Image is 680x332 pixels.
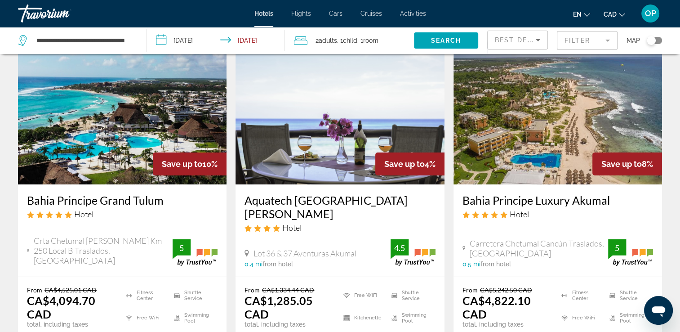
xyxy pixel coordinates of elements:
button: Search [414,32,478,49]
img: Hotel image [453,40,662,184]
div: 10% [153,153,227,175]
span: Best Deals [495,36,542,44]
span: , 1 [357,34,378,47]
button: Change currency [604,8,625,21]
span: OP [645,9,656,18]
a: Hotels [254,10,273,17]
span: from hotel [480,260,511,268]
iframe: Button to launch messaging window [644,296,673,325]
div: 5 [608,242,626,253]
span: 0.4 mi [244,260,262,268]
li: Fitness Center [557,286,605,304]
button: Travelers: 2 adults, 1 child [285,27,414,54]
a: Bahia Principe Luxury Akumal [462,193,653,207]
span: Child [343,37,357,44]
img: Hotel image [18,40,227,184]
span: Save up to [601,159,642,169]
div: 5 star Hotel [27,209,218,219]
p: total, including taxes [462,321,550,328]
a: Activities [400,10,426,17]
li: Shuttle Service [169,286,218,304]
div: 5 star Hotel [462,209,653,219]
span: Hotel [510,209,529,219]
img: trustyou-badge.svg [391,239,436,266]
button: Toggle map [640,36,662,45]
li: Shuttle Service [387,286,435,304]
ins: CA$1,285.05 CAD [244,294,313,321]
button: Change language [573,8,590,21]
span: Save up to [162,159,202,169]
li: Free WiFi [121,309,169,327]
a: Bahia Principe Grand Tulum [27,193,218,207]
span: Adults [319,37,337,44]
span: 2 [316,34,337,47]
li: Swimming Pool [387,309,435,327]
li: Shuttle Service [605,286,653,304]
span: , 1 [337,34,357,47]
del: CA$4,525.01 CAD [44,286,97,294]
a: Travorium [18,2,108,25]
img: trustyou-badge.svg [173,239,218,266]
button: Check-in date: Feb 1, 2026 Check-out date: Feb 8, 2026 [147,27,285,54]
div: 4.5 [391,242,409,253]
div: 5 [173,242,191,253]
li: Free WiFi [339,286,387,304]
span: Map [627,34,640,47]
button: User Menu [639,4,662,23]
mat-select: Sort by [495,35,540,45]
button: Filter [557,31,618,50]
li: Swimming Pool [169,309,218,327]
span: Carretera Chetumal Cancún Traslados, [GEOGRAPHIC_DATA] [470,238,608,258]
ins: CA$4,822.10 CAD [462,294,531,321]
span: Hotel [74,209,93,219]
a: Flights [291,10,311,17]
span: Lot 36 & 37 Aventuras Akumal [253,248,356,258]
span: Room [363,37,378,44]
span: en [573,11,582,18]
img: trustyou-badge.svg [608,239,653,266]
li: Fitness Center [121,286,169,304]
li: Swimming Pool [605,309,653,327]
li: Free WiFi [557,309,605,327]
span: 0.5 mi [462,260,480,268]
div: 8% [592,153,662,175]
a: Cruises [360,10,382,17]
li: Kitchenette [339,309,387,327]
span: from hotel [262,260,293,268]
span: Crta Chetumal [PERSON_NAME] Km 250 Local B Traslados, [GEOGRAPHIC_DATA] [34,236,173,265]
a: Aquatech [GEOGRAPHIC_DATA][PERSON_NAME] [244,193,435,220]
span: From [462,286,478,294]
span: From [27,286,42,294]
del: CA$1,334.44 CAD [262,286,314,294]
span: CAD [604,11,617,18]
span: Hotel [282,223,302,233]
div: 4 star Hotel [244,223,435,233]
div: 4% [375,153,444,175]
ins: CA$4,094.70 CAD [27,294,95,321]
span: From [244,286,260,294]
a: Cars [329,10,342,17]
p: total, including taxes [27,321,115,328]
span: Search [431,37,461,44]
del: CA$5,242.50 CAD [480,286,532,294]
span: Save up to [384,159,425,169]
img: Hotel image [236,40,444,184]
p: total, including taxes [244,321,332,328]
